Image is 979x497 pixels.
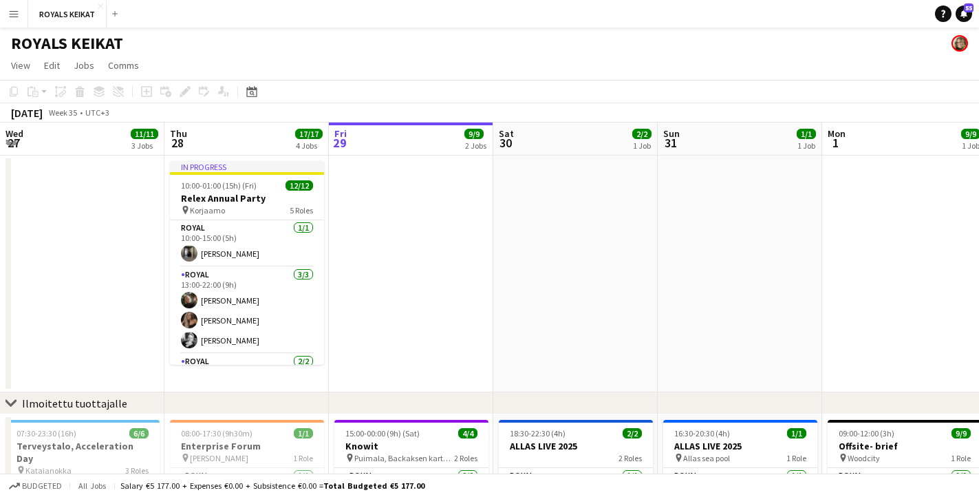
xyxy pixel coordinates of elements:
[499,127,514,140] span: Sat
[951,428,971,438] span: 9/9
[458,428,477,438] span: 4/4
[286,180,313,191] span: 12/12
[633,140,651,151] div: 1 Job
[25,465,72,476] span: Katajanokka
[39,56,65,74] a: Edit
[623,428,642,438] span: 2/2
[294,428,313,438] span: 1/1
[334,127,347,140] span: Fri
[683,453,730,463] span: Allas sea pool
[6,127,23,140] span: Wed
[674,428,730,438] span: 16:30-20:30 (4h)
[6,56,36,74] a: View
[22,481,62,491] span: Budgeted
[661,135,680,151] span: 31
[170,161,324,172] div: In progress
[618,453,642,463] span: 2 Roles
[332,135,347,151] span: 29
[11,106,43,120] div: [DATE]
[190,453,248,463] span: [PERSON_NAME]
[181,428,252,438] span: 08:00-17:30 (9h30m)
[295,129,323,139] span: 17/17
[190,205,225,215] span: Korjaamo
[131,129,158,139] span: 11/11
[293,453,313,463] span: 1 Role
[354,453,454,463] span: Puimala, Backaksen kartano
[85,107,109,118] div: UTC+3
[45,107,80,118] span: Week 35
[3,135,23,151] span: 27
[345,428,420,438] span: 15:00-00:00 (9h) (Sat)
[170,220,324,267] app-card-role: Royal1/110:00-15:00 (5h)[PERSON_NAME]
[290,205,313,215] span: 5 Roles
[964,3,973,12] span: 55
[663,127,680,140] span: Sun
[170,354,324,421] app-card-role: Royal2/2
[951,453,971,463] span: 1 Role
[125,465,149,476] span: 3 Roles
[44,59,60,72] span: Edit
[334,440,488,452] h3: Knowit
[7,478,64,494] button: Budgeted
[6,440,160,465] h3: Terveystalo, Acceleration Day
[181,180,257,191] span: 10:00-01:00 (15h) (Fri)
[129,428,149,438] span: 6/6
[632,129,652,139] span: 2/2
[465,140,486,151] div: 2 Jobs
[956,6,972,22] a: 55
[296,140,322,151] div: 4 Jobs
[170,267,324,354] app-card-role: Royal3/313:00-22:00 (9h)[PERSON_NAME][PERSON_NAME][PERSON_NAME]
[28,1,107,28] button: ROYALS KEIKAT
[499,440,653,452] h3: ALLAS LIVE 2025
[22,396,127,410] div: Ilmoitettu tuottajalle
[323,480,424,491] span: Total Budgeted €5 177.00
[786,453,806,463] span: 1 Role
[170,161,324,365] app-job-card: In progress10:00-01:00 (15h) (Fri)12/12Relex Annual Party Korjaamo5 RolesRoyal1/110:00-15:00 (5h)...
[74,59,94,72] span: Jobs
[951,35,968,52] app-user-avatar: Pauliina Aalto
[76,480,109,491] span: All jobs
[168,135,187,151] span: 28
[464,129,484,139] span: 9/9
[103,56,144,74] a: Comms
[848,453,880,463] span: Woodcity
[170,440,324,452] h3: Enterprise Forum
[170,192,324,204] h3: Relex Annual Party
[11,33,123,54] h1: ROYALS KEIKAT
[131,140,158,151] div: 3 Jobs
[108,59,139,72] span: Comms
[797,140,815,151] div: 1 Job
[828,127,846,140] span: Mon
[510,428,566,438] span: 18:30-22:30 (4h)
[17,428,76,438] span: 07:30-23:30 (16h)
[797,129,816,139] span: 1/1
[497,135,514,151] span: 30
[839,428,894,438] span: 09:00-12:00 (3h)
[454,453,477,463] span: 2 Roles
[120,480,424,491] div: Salary €5 177.00 + Expenses €0.00 + Subsistence €0.00 =
[68,56,100,74] a: Jobs
[11,59,30,72] span: View
[826,135,846,151] span: 1
[787,428,806,438] span: 1/1
[170,127,187,140] span: Thu
[663,440,817,452] h3: ALLAS LIVE 2025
